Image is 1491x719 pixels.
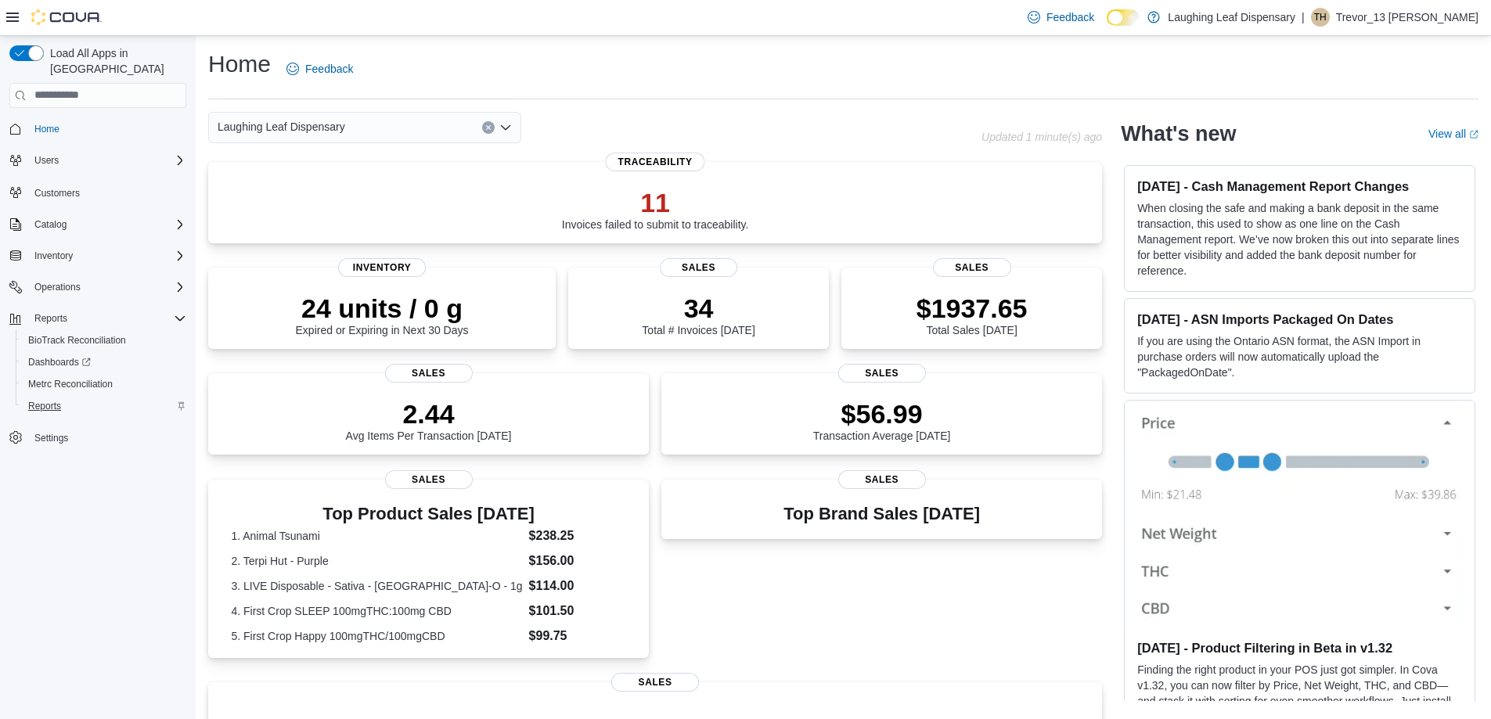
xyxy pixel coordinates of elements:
[346,398,512,442] div: Avg Items Per Transaction [DATE]
[1336,8,1478,27] p: Trevor_13 [PERSON_NAME]
[31,9,102,25] img: Cova
[22,331,132,350] a: BioTrack Reconciliation
[28,120,66,138] a: Home
[16,373,193,395] button: Metrc Reconciliation
[28,246,79,265] button: Inventory
[28,119,186,138] span: Home
[44,45,186,77] span: Load All Apps in [GEOGRAPHIC_DATA]
[1137,311,1462,327] h3: [DATE] - ASN Imports Packaged On Dates
[642,293,755,336] div: Total # Invoices [DATE]
[28,215,186,234] span: Catalog
[1137,333,1462,380] p: If you are using the Ontario ASN format, the ASN Import in purchase orders will now automatically...
[385,364,473,383] span: Sales
[296,293,469,324] p: 24 units / 0 g
[1137,178,1462,194] h3: [DATE] - Cash Management Report Changes
[562,187,749,218] p: 11
[231,505,625,523] h3: Top Product Sales [DATE]
[22,331,186,350] span: BioTrack Reconciliation
[562,187,749,231] div: Invoices failed to submit to traceability.
[22,375,119,394] a: Metrc Reconciliation
[1428,128,1478,140] a: View allExternal link
[1311,8,1330,27] div: Trevor_13 Hatton
[34,312,67,325] span: Reports
[28,356,91,368] span: Dashboards
[1314,8,1327,27] span: TH
[385,470,473,489] span: Sales
[917,293,1028,336] div: Total Sales [DATE]
[660,258,738,277] span: Sales
[813,398,951,442] div: Transaction Average [DATE]
[783,505,980,523] h3: Top Brand Sales [DATE]
[22,375,186,394] span: Metrc Reconciliation
[28,278,87,297] button: Operations
[642,293,755,324] p: 34
[933,258,1011,277] span: Sales
[3,276,193,298] button: Operations
[813,398,951,430] p: $56.99
[28,151,186,170] span: Users
[3,426,193,449] button: Settings
[34,187,80,200] span: Customers
[231,528,522,544] dt: 1. Animal Tsunami
[28,400,61,412] span: Reports
[231,628,522,644] dt: 5. First Crop Happy 100mgTHC/100mgCBD
[34,250,73,262] span: Inventory
[28,429,74,448] a: Settings
[3,245,193,267] button: Inventory
[28,309,186,328] span: Reports
[305,61,353,77] span: Feedback
[34,432,68,444] span: Settings
[3,117,193,140] button: Home
[529,602,626,620] dd: $101.50
[28,184,86,203] a: Customers
[1168,8,1295,27] p: Laughing Leaf Dispensary
[499,121,512,134] button: Open list of options
[1137,200,1462,279] p: When closing the safe and making a bank deposit in the same transaction, this used to show as one...
[346,398,512,430] p: 2.44
[231,578,522,594] dt: 3. LIVE Disposable - Sativa - [GEOGRAPHIC_DATA]-O - 1g
[1046,9,1094,25] span: Feedback
[611,673,699,692] span: Sales
[529,577,626,595] dd: $114.00
[28,309,74,328] button: Reports
[28,151,65,170] button: Users
[981,131,1102,143] p: Updated 1 minute(s) ago
[1121,121,1236,146] h2: What's new
[482,121,495,134] button: Clear input
[838,470,926,489] span: Sales
[28,334,126,347] span: BioTrack Reconciliation
[606,153,705,171] span: Traceability
[1137,640,1462,656] h3: [DATE] - Product Filtering in Beta in v1.32
[280,53,359,84] a: Feedback
[34,281,81,293] span: Operations
[28,246,186,265] span: Inventory
[22,397,67,415] a: Reports
[231,603,522,619] dt: 4. First Crop SLEEP 100mgTHC:100mg CBD
[3,214,193,235] button: Catalog
[529,527,626,545] dd: $238.25
[22,397,186,415] span: Reports
[231,553,522,569] dt: 2. Terpi Hut - Purple
[28,378,113,390] span: Metrc Reconciliation
[529,627,626,645] dd: $99.75
[3,149,193,171] button: Users
[34,218,67,231] span: Catalog
[838,364,926,383] span: Sales
[529,552,626,570] dd: $156.00
[3,181,193,203] button: Customers
[28,278,186,297] span: Operations
[34,123,59,135] span: Home
[16,329,193,351] button: BioTrack Reconciliation
[338,258,426,277] span: Inventory
[34,154,59,167] span: Users
[3,307,193,329] button: Reports
[1302,8,1305,27] p: |
[28,182,186,202] span: Customers
[16,395,193,417] button: Reports
[208,49,271,80] h1: Home
[22,353,97,372] a: Dashboards
[9,111,186,490] nav: Complex example
[22,353,186,372] span: Dashboards
[917,293,1028,324] p: $1937.65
